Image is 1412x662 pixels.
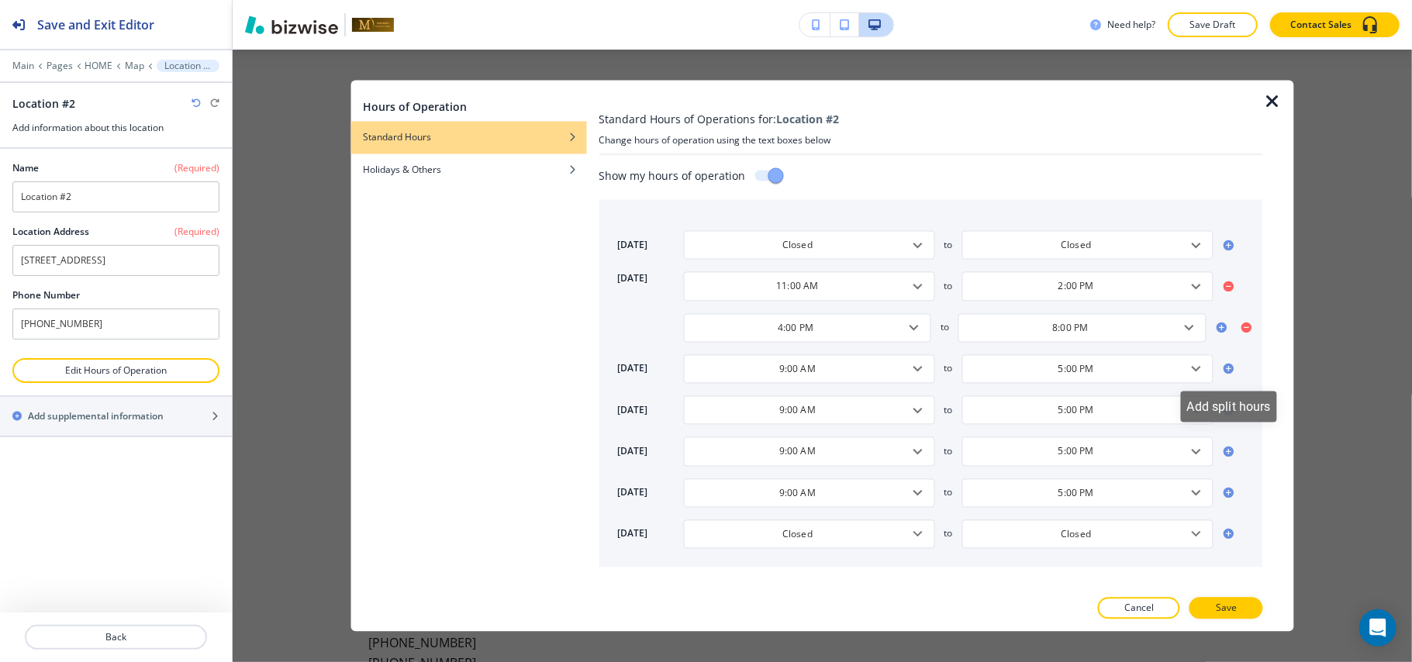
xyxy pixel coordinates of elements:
button: Location #2 [157,60,219,72]
button: Holidays & Others [350,154,586,187]
input: Select Time [691,362,903,375]
h4: Change hours of operation using the text boxes below [599,134,1263,148]
button: Back [25,625,207,650]
h2: Location Address [12,225,89,239]
h2: Save and Exit Editor [37,16,154,34]
h4: (Required) [174,225,219,239]
p: Save [1216,602,1237,615]
button: Save [1189,598,1263,619]
input: Select Time [691,527,903,540]
input: Select Time [691,239,903,252]
h2: Hours of Operation [363,99,467,116]
h2: [DATE] [617,444,683,458]
input: Select Time [691,404,903,417]
img: Bizwise Logo [245,16,338,34]
button: Open [1186,440,1207,462]
button: Standard Hours [350,122,586,154]
h4: to [941,321,949,335]
h3: Need help? [1107,18,1155,32]
button: Open [907,440,929,462]
input: Select Time [691,445,903,458]
button: HOME [85,60,112,71]
button: Open [907,358,929,380]
h2: [DATE] [617,272,683,286]
input: Select Time [691,486,903,499]
h4: to [944,279,953,293]
h2: [DATE] [617,403,683,417]
button: Open [903,317,925,339]
h3: Show my hours of operation [599,167,745,184]
h2: [DATE] [617,527,683,541]
p: Contact Sales [1290,18,1352,32]
input: Select Time [970,445,1182,458]
button: Save Draft [1168,12,1258,37]
textarea: [STREET_ADDRESS] [12,245,219,276]
input: Select Time [970,239,1182,252]
h2: Add supplemental information [28,409,164,423]
h4: to [944,486,953,500]
button: Open [907,523,929,545]
h2: [DATE] [617,238,683,252]
h4: to [944,238,953,252]
input: Select Time [970,527,1182,540]
p: Save Draft [1188,18,1238,32]
h2: [DATE] [617,362,683,376]
p: Edit Hours of Operation [14,364,218,378]
h4: to [944,527,953,541]
input: Select Time [970,362,1182,375]
h2: Name [12,161,39,175]
h4: Holidays & Others [363,164,441,178]
button: Open [1186,275,1207,297]
input: Select Time [970,280,1182,293]
h4: (Required) [174,161,219,175]
h3: Standard Hours of Operations for: [599,112,1263,128]
div: Open Intercom Messenger [1359,609,1396,646]
h4: to [944,444,953,458]
button: Map [125,60,144,71]
button: Open [1186,482,1207,504]
p: Back [26,630,205,644]
button: Open [1186,234,1207,256]
h2: Phone Number [12,288,80,302]
h4: to [944,403,953,417]
button: Open [907,482,929,504]
button: Open [1178,317,1200,339]
button: Main [12,60,34,71]
p: Cancel [1124,602,1154,615]
img: Your Logo [352,18,394,31]
input: Select Time [970,404,1182,417]
button: Open [907,234,929,256]
h4: to [944,362,953,376]
button: Open [907,399,929,421]
button: Open [1186,358,1207,380]
button: Contact Sales [1270,12,1400,37]
input: Select Time [691,280,903,293]
button: Edit Hours of Operation [12,358,219,383]
input: Select Time [691,321,899,334]
button: Cancel [1098,598,1180,619]
h3: Add information about this location [12,121,219,135]
button: Pages [47,60,73,71]
b: Location #2 [776,112,839,127]
button: Open [907,275,929,297]
p: Add split hours [1187,398,1271,416]
h2: [DATE] [617,486,683,500]
h4: Standard Hours [363,131,431,145]
button: Open [1186,523,1207,545]
input: Select Time [970,486,1182,499]
h2: Location #2 [12,95,75,112]
p: Location #2 [164,60,212,71]
input: Select Time [966,321,1175,334]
